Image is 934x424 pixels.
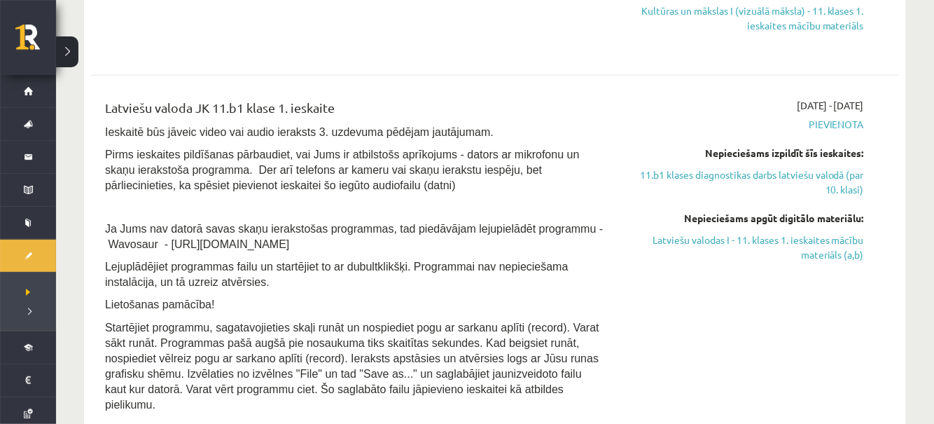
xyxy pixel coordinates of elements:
div: Nepieciešams izpildīt šīs ieskaites: [625,146,864,160]
div: Latviešu valoda JK 11.b1 klase 1. ieskaite [105,98,604,124]
span: Ieskaitē būs jāveic video vai audio ieraksts 3. uzdevuma pēdējam jautājumam. [105,126,494,138]
span: Startējiet programmu, sagatavojieties skaļi runāt un nospiediet pogu ar sarkanu aplīti (record). ... [105,322,599,411]
a: Latviešu valodas I - 11. klases 1. ieskaites mācību materiāls (a,b) [625,233,864,262]
a: 11.b1 klases diagnostikas darbs latviešu valodā (par 10. klasi) [625,167,864,197]
span: Lejuplādējiet programmas failu un startējiet to ar dubultklikšķi. Programmai nav nepieciešama ins... [105,261,569,288]
span: Lietošanas pamācība! [105,299,215,311]
a: Kultūras un mākslas I (vizuālā māksla) - 11. klases 1. ieskaites mācību materiāls [625,4,864,33]
div: Nepieciešams apgūt digitālo materiālu: [625,211,864,226]
span: Ja Jums nav datorā savas skaņu ierakstošas programmas, tad piedāvājam lejupielādēt programmu - Wa... [105,223,603,250]
span: Pievienota [625,117,864,132]
span: Pirms ieskaites pildīšanas pārbaudiet, vai Jums ir atbilstošs aprīkojums - dators ar mikrofonu un... [105,149,580,191]
span: [DATE] - [DATE] [797,98,864,113]
a: Rīgas 1. Tālmācības vidusskola [15,25,56,60]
